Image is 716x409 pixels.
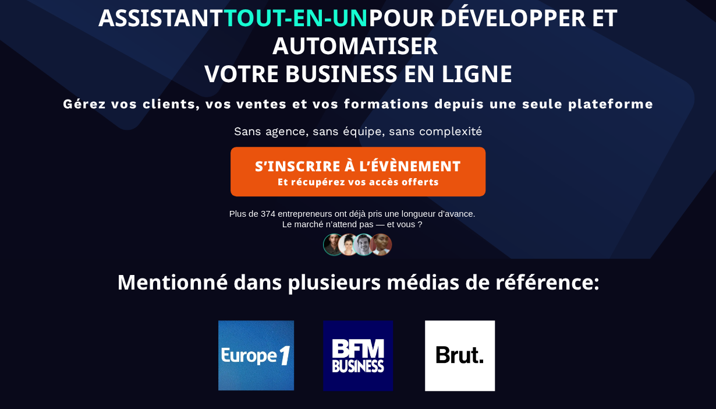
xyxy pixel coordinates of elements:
[83,1,633,90] text: ASSISTANT POUR DÉVELOPPER ET AUTOMATISER VOTRE BUSINESS EN LIGNE
[323,320,394,391] img: b7f71f5504ea002da3ba733e1ad0b0f6_119.jpg
[35,118,681,144] h2: Sans agence, sans équipe, sans complexité
[63,96,654,112] b: Gérez vos clients, vos ventes et vos formations depuis une seule plateforme
[218,320,294,390] img: 0554b7621dbcc23f00e47a6d4a67910b_Capture_d%E2%80%99e%CC%81cran_2025-06-07_a%CC%80_08.10.48.png
[425,320,495,391] img: 704b97603b3d89ec847c04719d9c8fae_221.jpg
[23,206,681,232] text: Plus de 374 entrepreneurs ont déjà pris une longueur d’avance. Le marché n’attend pas — et vous ?
[17,270,699,297] text: Mentionné dans plusieurs médias de référence:
[231,147,485,196] button: S’INSCRIRE À L’ÉVÈNEMENTEt récupérez vos accès offerts
[320,232,396,256] img: 32586e8465b4242308ef789b458fc82f_community-people.png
